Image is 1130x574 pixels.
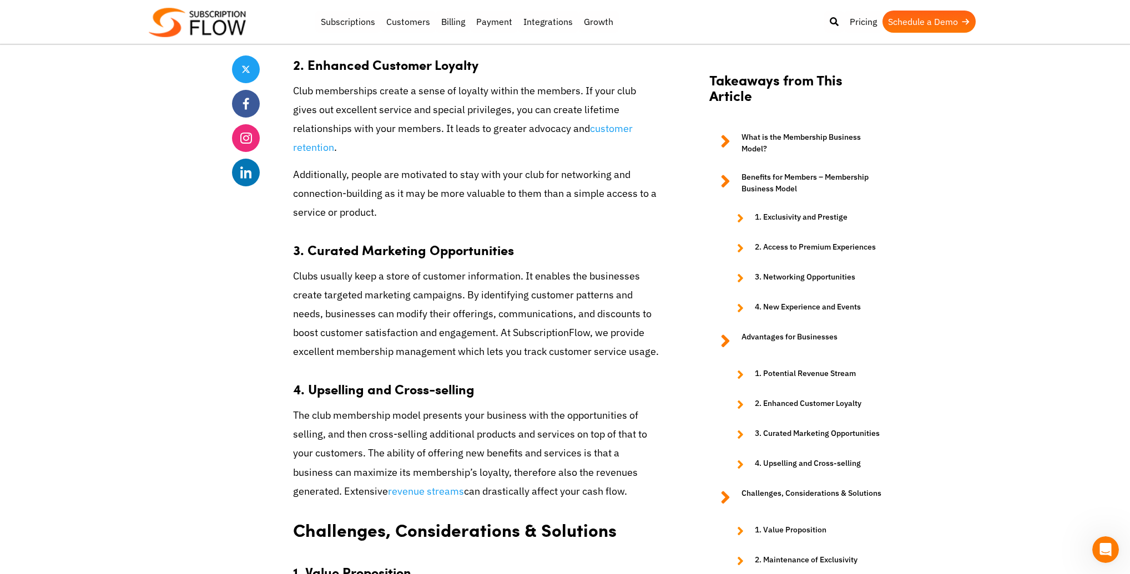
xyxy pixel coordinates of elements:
a: 1. Potential Revenue Stream [726,368,887,381]
a: 2. Maintenance of Exclusivity [726,554,887,567]
a: Growth [578,11,619,33]
a: Schedule a Demo [882,11,976,33]
a: Pricing [844,11,882,33]
a: Integrations [518,11,578,33]
a: 2. Access to Premium Experiences [726,241,887,255]
p: Clubs usually keep a store of customer information. It enables the businesses create targeted mar... [293,267,659,362]
a: 2. Enhanced Customer Loyalty [726,398,887,411]
a: Payment [471,11,518,33]
img: Subscriptionflow [149,8,246,37]
a: 3. Curated Marketing Opportunities [726,428,887,441]
a: 1. Value Proposition [726,524,887,537]
a: 4. Upselling and Cross-selling [726,458,887,471]
a: Customers [381,11,436,33]
p: The club membership model presents your business with the opportunities of selling, and then cros... [293,406,659,501]
a: What is the Membership Business Model? [709,131,887,155]
a: 3. Networking Opportunities [726,271,887,285]
a: 4. New Experience and Events [726,301,887,314]
a: Challenges, Considerations & Solutions [709,487,887,507]
p: Additionally, people are motivated to stay with your club for networking and connection-building ... [293,165,659,222]
h3: 2. Enhanced Customer Loyalty [293,45,659,73]
p: Club memberships create a sense of loyalty within the members. If your club gives out excellent s... [293,82,659,158]
a: revenue streams [388,485,464,497]
a: Subscriptions [315,11,381,33]
a: Billing [436,11,471,33]
h3: 4. Upselling and Cross-selling [293,369,659,397]
a: Benefits for Members – Membership Business Model [709,171,887,195]
h3: 3. Curated Marketing Opportunities [293,230,659,258]
a: 1. Exclusivity and Prestige [726,211,887,225]
h2: Takeaways from This Article [709,72,887,115]
iframe: Intercom live chat [1092,536,1119,563]
a: Advantages for Businesses [709,331,887,351]
h2: Challenges, Considerations & Solutions [293,509,659,543]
